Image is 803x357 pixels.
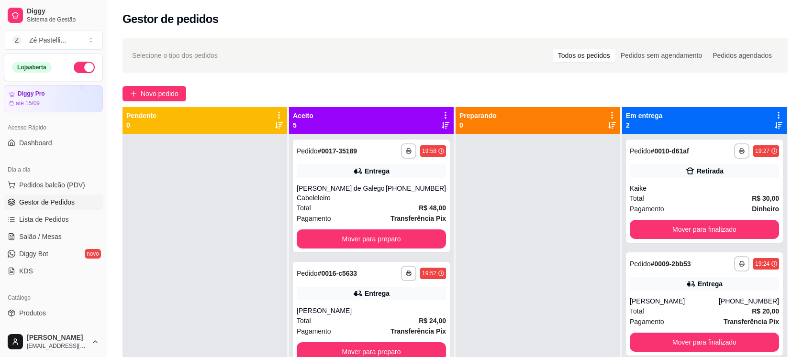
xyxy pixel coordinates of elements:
[318,147,357,155] strong: # 0017-35189
[752,205,779,213] strong: Dinheiro
[293,120,313,130] p: 5
[4,177,103,193] button: Pedidos balcão (PDV)
[29,35,66,45] div: Zé Pastelli ...
[630,184,779,193] div: Kaike
[630,260,651,268] span: Pedido
[126,120,156,130] p: 0
[4,120,103,135] div: Acesso Rápido
[390,327,446,335] strong: Transferência Pix
[27,16,99,23] span: Sistema de Gestão
[419,317,446,325] strong: R$ 24,00
[19,232,62,241] span: Salão / Mesas
[19,266,33,276] span: KDS
[4,85,103,112] a: Diggy Proaté 15/09
[4,31,103,50] button: Select a team
[12,35,22,45] span: Z
[630,220,779,239] button: Mover para finalizado
[123,11,219,27] h2: Gestor de pedidos
[297,326,331,336] span: Pagamento
[651,260,691,268] strong: # 0009-2bb53
[12,62,52,73] div: Loja aberta
[318,270,357,277] strong: # 0016-c5633
[74,62,95,73] button: Alterar Status
[4,330,103,353] button: [PERSON_NAME][EMAIL_ADDRESS][DOMAIN_NAME]
[755,260,770,268] div: 19:24
[297,213,331,224] span: Pagamento
[630,204,664,214] span: Pagamento
[19,249,48,259] span: Diggy Bot
[752,195,779,202] strong: R$ 30,00
[297,229,446,249] button: Mover para preparo
[697,166,724,176] div: Retirada
[752,307,779,315] strong: R$ 20,00
[4,290,103,305] div: Catálogo
[19,197,75,207] span: Gestor de Pedidos
[386,184,446,203] div: [PHONE_NUMBER]
[419,204,446,212] strong: R$ 48,00
[719,296,779,306] div: [PHONE_NUMBER]
[132,50,218,61] span: Selecione o tipo dos pedidos
[698,279,723,289] div: Entrega
[553,49,615,62] div: Todos os pedidos
[297,270,318,277] span: Pedido
[626,120,662,130] p: 2
[126,111,156,120] p: Pendente
[297,184,386,203] div: [PERSON_NAME] de Galego Cabeleleiro
[141,88,178,99] span: Novo pedido
[630,147,651,155] span: Pedido
[459,111,497,120] p: Preparando
[18,90,45,97] article: Diggy Pro
[27,7,99,16] span: Diggy
[459,120,497,130] p: 0
[365,166,390,176] div: Entrega
[297,315,311,326] span: Total
[4,229,103,244] a: Salão / Mesas
[19,215,69,224] span: Lista de Pedidos
[4,4,103,27] a: DiggySistema de Gestão
[16,99,40,107] article: até 15/09
[4,212,103,227] a: Lista de Pedidos
[27,342,88,350] span: [EMAIL_ADDRESS][DOMAIN_NAME]
[19,308,46,318] span: Produtos
[4,135,103,151] a: Dashboard
[422,147,436,155] div: 19:58
[626,111,662,120] p: Em entrega
[4,305,103,321] a: Produtos
[422,270,436,277] div: 19:52
[651,147,689,155] strong: # 0010-d61af
[390,215,446,222] strong: Transferência Pix
[19,325,64,335] span: Complementos
[19,138,52,148] span: Dashboard
[707,49,777,62] div: Pedidos agendados
[4,263,103,279] a: KDS
[755,147,770,155] div: 19:27
[19,180,85,190] span: Pedidos balcão (PDV)
[130,90,137,97] span: plus
[4,323,103,338] a: Complementos
[293,111,313,120] p: Aceito
[630,193,644,204] span: Total
[297,147,318,155] span: Pedido
[630,333,779,352] button: Mover para finalizado
[630,306,644,316] span: Total
[365,289,390,298] div: Entrega
[724,318,779,325] strong: Transferência Pix
[297,306,446,315] div: [PERSON_NAME]
[615,49,707,62] div: Pedidos sem agendamento
[4,246,103,261] a: Diggy Botnovo
[297,203,311,213] span: Total
[630,296,719,306] div: [PERSON_NAME]
[27,334,88,342] span: [PERSON_NAME]
[123,86,186,101] button: Novo pedido
[4,162,103,177] div: Dia a dia
[4,195,103,210] a: Gestor de Pedidos
[630,316,664,327] span: Pagamento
